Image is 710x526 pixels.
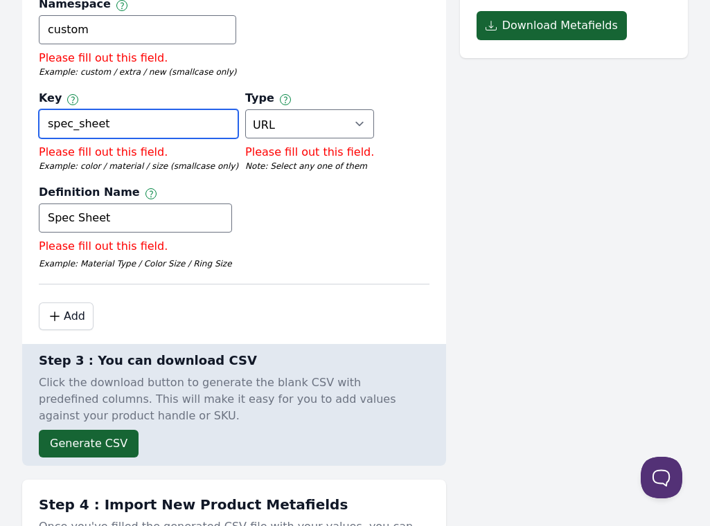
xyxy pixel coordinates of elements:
h1: Step 4 : Import New Product Metafields [39,496,429,513]
p: Key [39,90,62,109]
iframe: Toggle Customer Support [641,457,682,498]
p: Definition Name [39,184,140,203]
input: Namespace [39,15,236,44]
img: svg+xml;base64,PHN2ZyB4bWxucz0iaHR0cDovL3d3dy53My5vcmcvMjAwMC9zdmciIHZpZXdCb3g9IjAgMCAxNiAxNiIgZm... [145,188,157,199]
span: Please fill out this field. [39,144,238,161]
img: svg+xml;base64,PHN2ZyB4bWxucz0iaHR0cDovL3d3dy53My5vcmcvMjAwMC9zdmciIHZpZXdCb3g9IjAgMCAxNiAxNiIgZm... [67,94,78,105]
span: Please fill out this field. [245,144,374,161]
input: Definition Name [39,203,232,233]
button: Add [39,302,94,330]
p: Type [245,90,274,109]
em: Example: custom / extra / new (smallcase only) [39,66,236,78]
span: Please fill out this field. [39,238,232,255]
img: svg+xml;base64,PHN2ZyB4bWxucz0iaHR0cDovL3d3dy53My5vcmcvMjAwMC9zdmciIHZpZXdCb3g9IjAgMCAxNiAxNiIgZm... [280,94,291,105]
button: Generate CSV [39,430,139,457]
span: Please fill out this field. [39,50,236,66]
p: Click the download button to generate the blank CSV with predefined columns. This will make it ea... [39,369,423,430]
h2: Step 3 : You can download CSV [39,352,423,369]
em: Example: Material Type / Color Size / Ring Size [39,259,232,269]
input: Key [39,109,238,138]
button: Download Metafields [477,11,627,40]
em: Example: color / material / size (smallcase only) [39,161,238,172]
em: Note: Select any one of them [245,161,374,172]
